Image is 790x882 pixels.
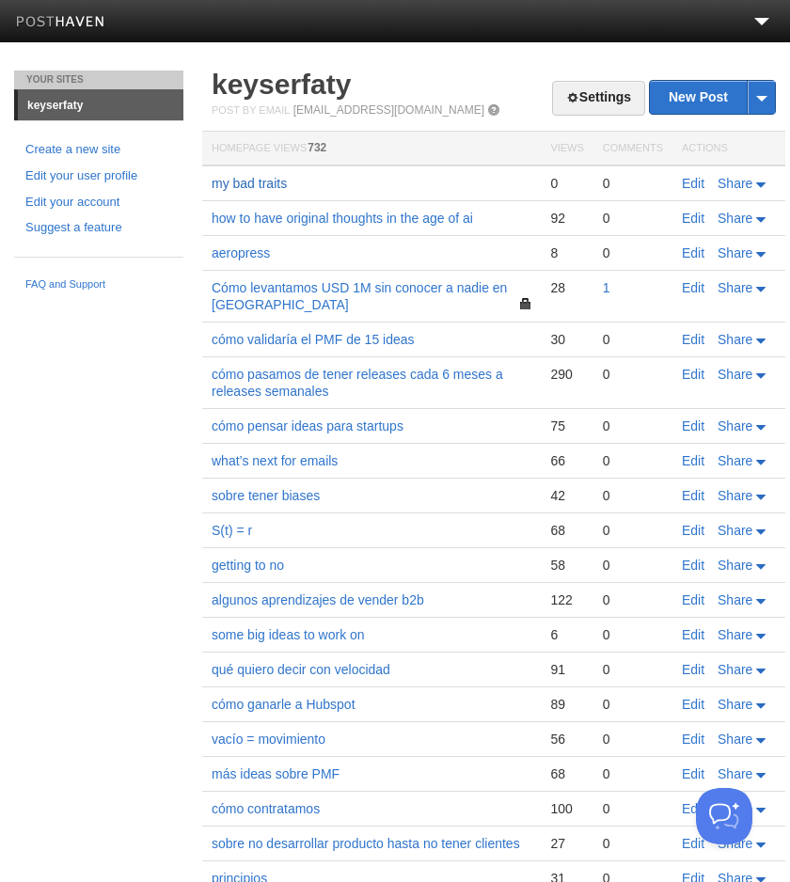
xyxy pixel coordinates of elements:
div: 0 [603,696,663,713]
div: 6 [550,626,583,643]
a: Edit [682,367,704,382]
a: some big ideas to work on [212,627,365,642]
span: Share [718,211,752,226]
div: 58 [550,557,583,574]
a: Edit [682,662,704,677]
div: 75 [550,417,583,434]
a: algunos aprendizajes de vender b2b [212,592,424,607]
span: Share [718,697,752,712]
a: Settings [552,81,645,116]
div: 0 [603,626,663,643]
a: cómo pensar ideas para startups [212,418,403,433]
div: 27 [550,835,583,852]
div: 66 [550,452,583,469]
th: Actions [672,132,785,166]
a: Edit [682,523,704,538]
span: Share [718,418,752,433]
a: Edit [682,801,704,816]
div: 0 [603,452,663,469]
img: Posthaven-bar [16,16,105,30]
a: New Post [650,81,775,114]
div: 0 [603,557,663,574]
a: Create a new site [25,140,172,160]
span: Share [718,523,752,538]
a: keyserfaty [18,90,183,120]
a: Edit your account [25,193,172,213]
a: my bad traits [212,176,287,191]
a: Edit [682,332,704,347]
div: 0 [603,800,663,817]
div: 91 [550,661,583,678]
span: Share [718,662,752,677]
a: Edit [682,592,704,607]
a: qué quiero decir con velocidad [212,662,390,677]
span: Share [718,558,752,573]
a: getting to no [212,558,284,573]
div: 0 [603,244,663,261]
th: Views [541,132,592,166]
div: 290 [550,366,583,383]
div: 0 [603,765,663,782]
div: 0 [603,417,663,434]
div: 42 [550,487,583,504]
span: Share [718,367,752,382]
a: Edit [682,697,704,712]
a: sobre no desarrollar producto hasta no tener clientes [212,836,520,851]
a: Edit [682,418,704,433]
span: Share [718,592,752,607]
div: 0 [603,835,663,852]
span: Share [718,245,752,260]
div: 0 [603,331,663,348]
span: Share [718,176,752,191]
div: 0 [603,487,663,504]
th: Homepage Views [202,132,541,166]
a: aeropress [212,245,270,260]
a: más ideas sobre PMF [212,766,340,781]
a: what’s next for emails [212,453,338,468]
a: Edit [682,453,704,468]
a: cómo pasamos de tener releases cada 6 meses a releases semanales [212,367,503,399]
a: cómo validaría el PMF de 15 ideas [212,332,415,347]
div: 30 [550,331,583,348]
div: 92 [550,210,583,227]
div: 28 [550,279,583,296]
a: how to have original thoughts in the age of ai [212,211,473,226]
a: 1 [603,280,610,295]
a: Edit [682,558,704,573]
a: Edit [682,280,704,295]
a: Cómo levantamos USD 1M sin conocer a nadie en [GEOGRAPHIC_DATA] [212,280,507,312]
a: Edit your user profile [25,166,172,186]
iframe: Help Scout Beacon - Open [696,788,752,844]
div: 122 [550,591,583,608]
a: FAQ and Support [25,276,172,293]
div: 8 [550,244,583,261]
a: cómo ganarle a Hubspot [212,697,355,712]
a: Edit [682,627,704,642]
div: 0 [603,591,663,608]
a: Edit [682,488,704,503]
span: Post by Email [212,104,290,116]
div: 0 [550,175,583,192]
div: 0 [603,366,663,383]
div: 0 [603,175,663,192]
div: 68 [550,765,583,782]
span: Share [718,332,752,347]
a: Edit [682,211,704,226]
a: keyserfaty [212,69,351,100]
a: [EMAIL_ADDRESS][DOMAIN_NAME] [293,103,484,117]
a: Edit [682,732,704,747]
div: 0 [603,210,663,227]
span: Share [718,453,752,468]
span: Share [718,732,752,747]
div: 100 [550,800,583,817]
div: 0 [603,661,663,678]
a: Suggest a feature [25,218,172,238]
div: 89 [550,696,583,713]
span: Share [718,280,752,295]
div: 68 [550,522,583,539]
div: 0 [603,731,663,748]
div: 56 [550,731,583,748]
span: Share [718,627,752,642]
span: 732 [308,141,326,154]
a: Edit [682,836,704,851]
